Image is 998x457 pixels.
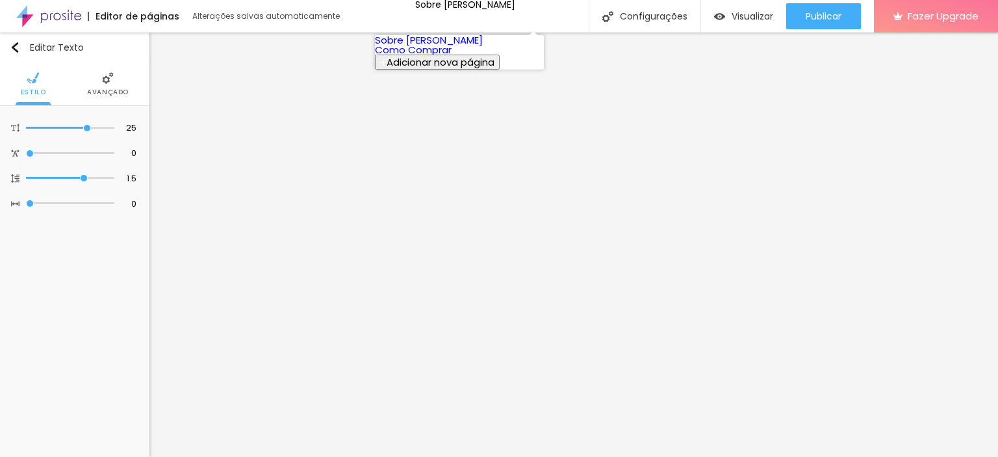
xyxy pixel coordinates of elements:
[806,11,841,21] span: Publicar
[88,12,179,21] div: Editor de páginas
[87,89,129,96] span: Avançado
[11,174,19,183] img: Icone
[375,43,452,57] a: Como Comprar
[149,33,998,457] iframe: Editor
[27,72,39,84] img: Icone
[602,11,613,22] img: Icone
[11,200,19,208] img: Icone
[375,33,483,47] a: Sobre [PERSON_NAME]
[732,11,773,21] span: Visualizar
[908,10,979,21] span: Fazer Upgrade
[387,55,494,69] span: Adicionar nova página
[11,149,19,157] img: Icone
[21,89,46,96] span: Estilo
[701,3,786,29] button: Visualizar
[11,124,19,132] img: Icone
[786,3,861,29] button: Publicar
[102,72,114,84] img: Icone
[10,42,84,53] div: Editar Texto
[375,55,500,70] button: Adicionar nova página
[192,12,342,20] div: Alterações salvas automaticamente
[10,42,20,53] img: Icone
[714,11,725,22] img: view-1.svg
